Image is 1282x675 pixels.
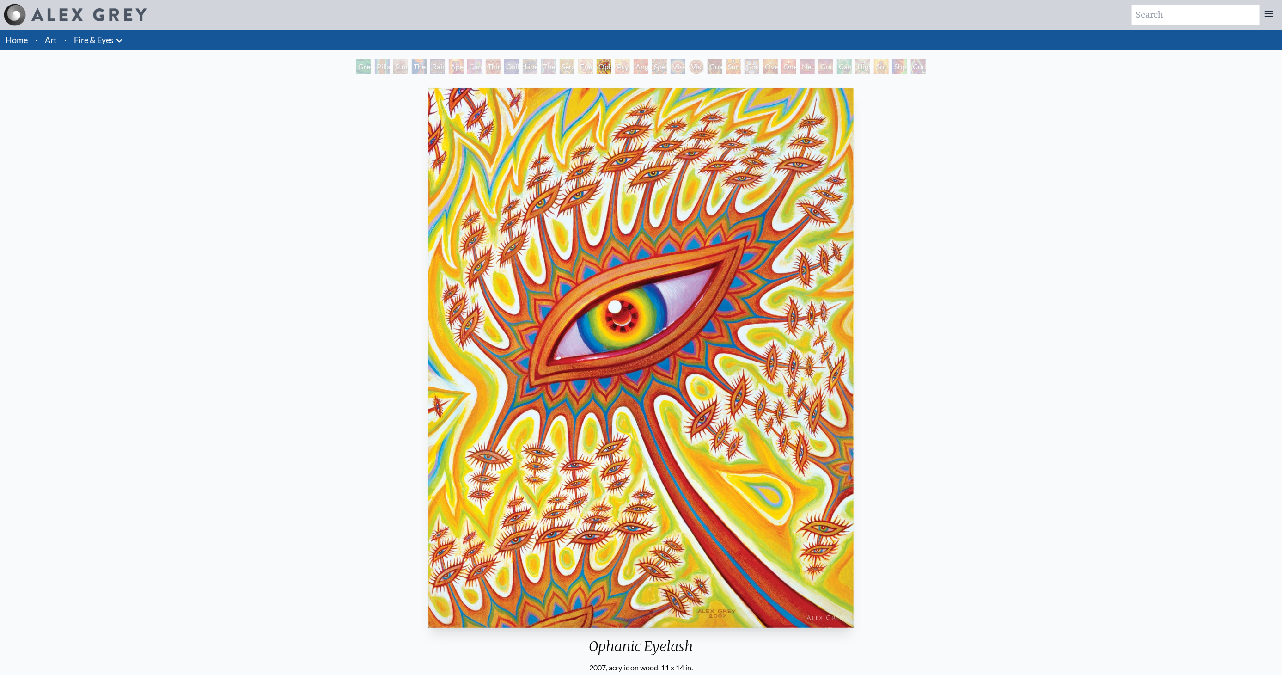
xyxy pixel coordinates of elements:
[449,59,464,74] div: Aperture
[6,35,28,45] a: Home
[31,30,41,50] li: ·
[745,59,759,74] div: Cosmic Elf
[634,59,648,74] div: Angel Skin
[708,59,722,74] div: Guardian of Infinite Vision
[818,59,833,74] div: Godself
[652,59,667,74] div: Spectral Lotus
[892,59,907,74] div: Shpongled
[430,59,445,74] div: Rainbow Eye Ripple
[781,59,796,74] div: One
[486,59,501,74] div: Third Eye Tears of Joy
[560,59,574,74] div: Seraphic Transport Docking on the Third Eye
[615,59,630,74] div: Psychomicrograph of a Fractal Paisley Cherub Feather Tip
[467,59,482,74] div: Cannabis Sutra
[726,59,741,74] div: Sunyata
[855,59,870,74] div: Higher Vision
[763,59,778,74] div: Oversoul
[1132,5,1260,25] input: Search
[689,59,704,74] div: Vision [PERSON_NAME]
[523,59,537,74] div: Liberation Through Seeing
[375,59,390,74] div: Pillar of Awareness
[45,33,57,46] a: Art
[578,59,593,74] div: Fractal Eyes
[61,30,70,50] li: ·
[874,59,889,74] div: Sol Invictus
[74,33,114,46] a: Fire & Eyes
[425,662,857,673] div: 2007, acrylic on wood, 11 x 14 in.
[393,59,408,74] div: Study for the Great Turn
[597,59,611,74] div: Ophanic Eyelash
[837,59,852,74] div: Cannafist
[800,59,815,74] div: Net of Being
[671,59,685,74] div: Vision Crystal
[356,59,371,74] div: Green Hand
[412,59,427,74] div: The Torch
[425,638,857,662] div: Ophanic Eyelash
[428,88,854,628] img: Orphanic-Eyelash-2007-Alex-Grey-watermarked.jpg
[541,59,556,74] div: The Seer
[504,59,519,74] div: Collective Vision
[911,59,926,74] div: Cuddle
